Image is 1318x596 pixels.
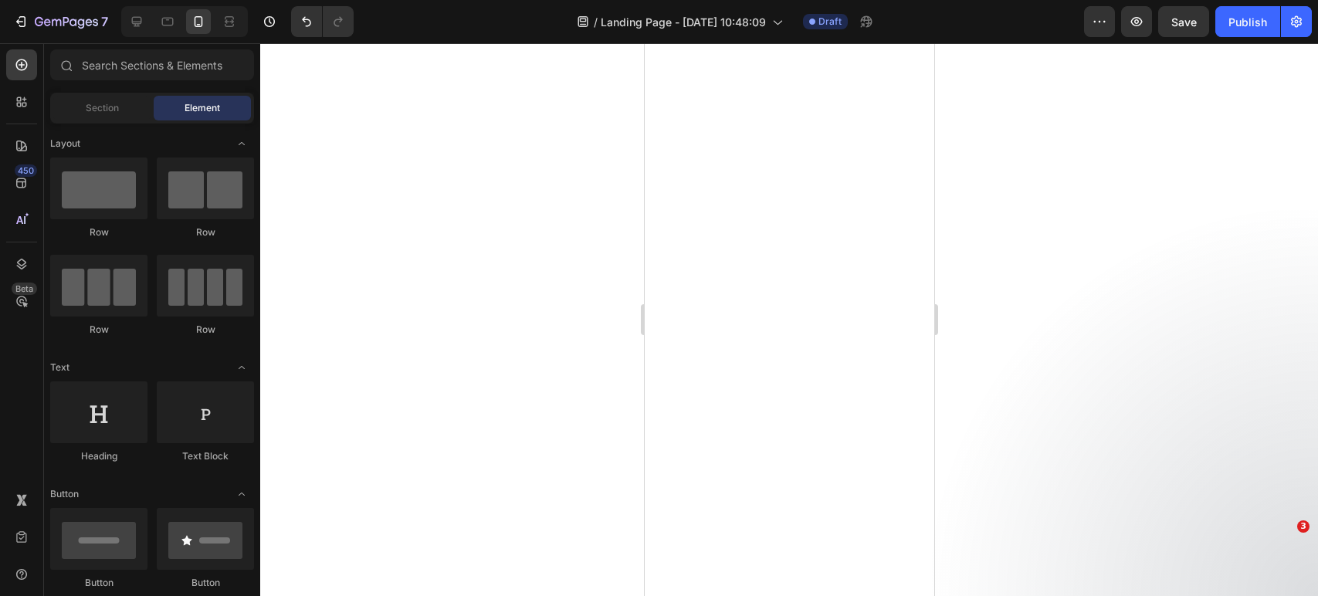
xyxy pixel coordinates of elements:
[50,449,147,463] div: Heading
[15,164,37,177] div: 450
[1228,14,1267,30] div: Publish
[157,449,254,463] div: Text Block
[50,487,79,501] span: Button
[50,49,254,80] input: Search Sections & Elements
[1215,6,1280,37] button: Publish
[12,283,37,295] div: Beta
[50,137,80,151] span: Layout
[50,323,147,337] div: Row
[229,355,254,380] span: Toggle open
[50,576,147,590] div: Button
[1265,544,1303,581] iframe: Intercom live chat
[645,43,934,596] iframe: To enrich screen reader interactions, please activate Accessibility in Grammarly extension settings
[291,6,354,37] div: Undo/Redo
[185,101,220,115] span: Element
[6,6,115,37] button: 7
[1297,520,1310,533] span: 3
[229,482,254,506] span: Toggle open
[1171,15,1197,29] span: Save
[594,14,598,30] span: /
[157,323,254,337] div: Row
[1158,6,1209,37] button: Save
[229,131,254,156] span: Toggle open
[157,576,254,590] div: Button
[101,12,108,31] p: 7
[157,225,254,239] div: Row
[601,14,766,30] span: Landing Page - [DATE] 10:48:09
[50,225,147,239] div: Row
[50,361,69,374] span: Text
[818,15,842,29] span: Draft
[86,101,119,115] span: Section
